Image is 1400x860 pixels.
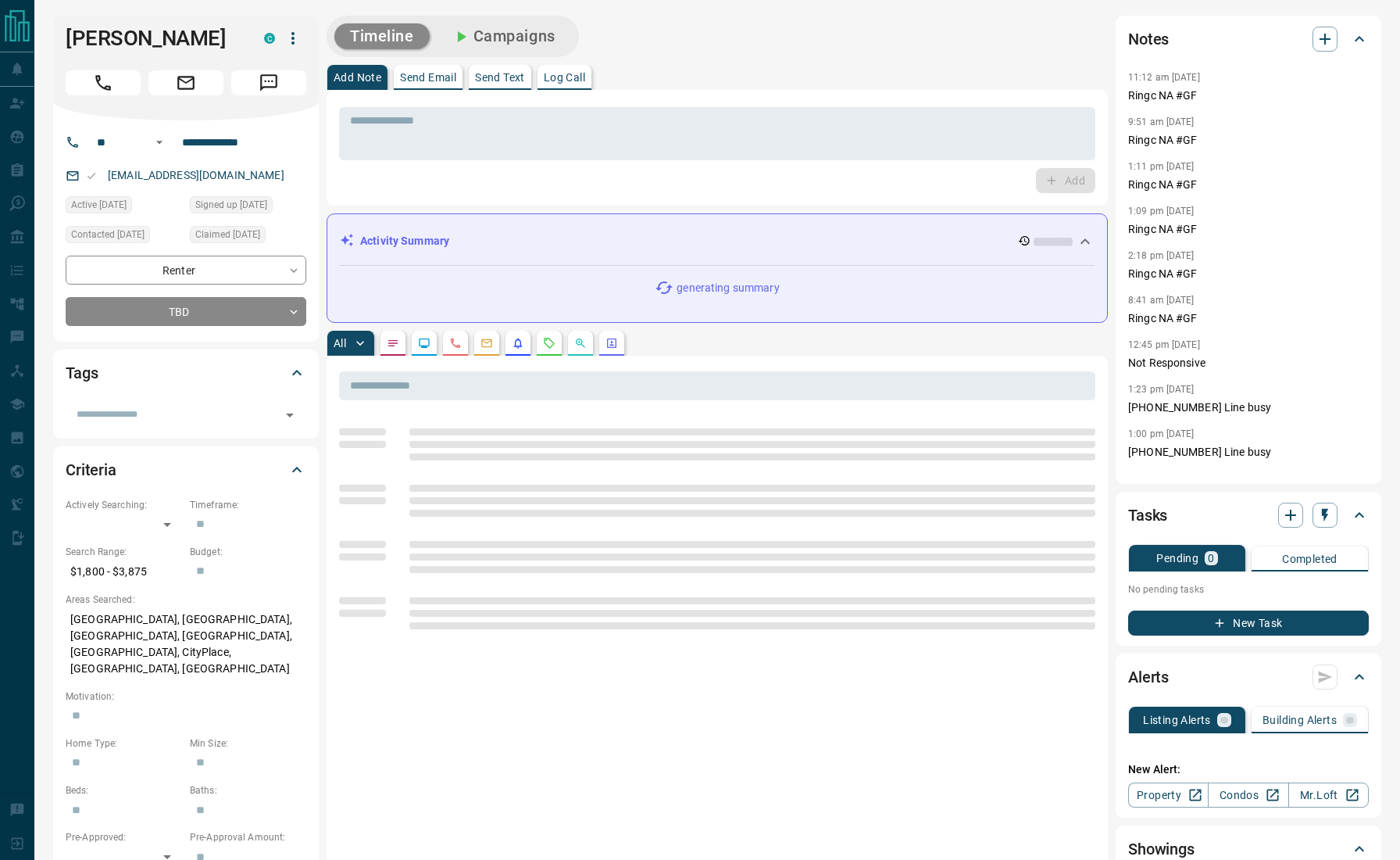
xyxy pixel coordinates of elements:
[340,227,1095,256] div: Activity Summary
[1128,400,1369,416] p: [PHONE_NUMBER] Line busy
[1128,295,1195,306] p: 8:41 am [DATE]
[334,72,381,83] p: Add Note
[71,197,127,213] span: Active [DATE]
[1128,206,1195,217] p: 1:09 pm [DATE]
[334,23,430,49] button: Timeline
[1128,444,1369,460] p: [PHONE_NUMBER] Line busy
[264,33,275,44] div: condos.ca
[1128,20,1369,58] div: Notes
[1128,161,1195,172] p: 1:11 pm [DATE]
[66,360,98,385] h2: Tags
[1128,428,1195,439] p: 1:00 pm [DATE]
[66,690,306,704] p: Motivation:
[360,233,449,249] p: Activity Summary
[66,26,241,51] h1: [PERSON_NAME]
[66,457,116,482] h2: Criteria
[66,607,306,682] p: [GEOGRAPHIC_DATA], [GEOGRAPHIC_DATA], [GEOGRAPHIC_DATA], [GEOGRAPHIC_DATA], [GEOGRAPHIC_DATA], Ci...
[543,337,555,349] svg: Requests
[195,197,267,213] span: Signed up [DATE]
[71,227,145,242] span: Contacted [DATE]
[1143,715,1211,726] p: Listing Alerts
[190,736,306,751] p: Min Size:
[1128,72,1200,83] p: 11:12 am [DATE]
[677,280,779,296] p: generating summary
[66,256,306,285] div: Renter
[66,451,306,489] div: Criteria
[1128,221,1369,238] p: Ringc NA #GF
[66,70,141,95] span: Call
[334,338,346,349] p: All
[1128,384,1195,395] p: 1:23 pm [DATE]
[1128,27,1169,52] h2: Notes
[190,196,306,218] div: Mon Apr 22 2024
[1128,473,1195,484] p: 5:33 pm [DATE]
[544,72,585,83] p: Log Call
[1128,665,1169,690] h2: Alerts
[480,337,493,349] svg: Emails
[66,354,306,392] div: Tags
[1208,783,1288,808] a: Condos
[231,70,306,95] span: Message
[148,70,223,95] span: Email
[66,226,182,248] div: Fri Aug 01 2025
[1128,339,1200,350] p: 12:45 pm [DATE]
[190,226,306,248] div: Fri Aug 01 2025
[190,545,306,559] p: Budget:
[1282,554,1337,564] p: Completed
[66,593,306,607] p: Areas Searched:
[1128,177,1369,193] p: Ringc NA #GF
[66,297,306,326] div: TBD
[400,72,456,83] p: Send Email
[66,498,182,512] p: Actively Searching:
[279,404,301,426] button: Open
[1128,355,1369,371] p: Not Responsive
[387,337,399,349] svg: Notes
[1128,250,1195,261] p: 2:18 pm [DATE]
[190,783,306,797] p: Baths:
[66,545,182,559] p: Search Range:
[436,23,571,49] button: Campaigns
[66,783,182,797] p: Beds:
[1262,715,1337,726] p: Building Alerts
[418,337,430,349] svg: Lead Browsing Activity
[1128,761,1369,778] p: New Alert:
[1128,496,1369,534] div: Tasks
[108,169,284,181] a: [EMAIL_ADDRESS][DOMAIN_NAME]
[86,170,97,181] svg: Email Valid
[1128,116,1195,127] p: 9:51 am [DATE]
[1128,88,1369,104] p: Ringc NA #GF
[1128,310,1369,327] p: Ringc NA #GF
[574,337,587,349] svg: Opportunities
[449,337,462,349] svg: Calls
[1128,611,1369,636] button: New Task
[66,830,182,844] p: Pre-Approved:
[605,337,618,349] svg: Agent Actions
[66,559,182,585] p: $1,800 - $3,875
[66,196,182,218] div: Mon Aug 11 2025
[190,498,306,512] p: Timeframe:
[1128,658,1369,696] div: Alerts
[512,337,524,349] svg: Listing Alerts
[1128,132,1369,149] p: Ringc NA #GF
[1156,553,1198,564] p: Pending
[475,72,525,83] p: Send Text
[1128,266,1369,282] p: Ringc NA #GF
[1288,783,1369,808] a: Mr.Loft
[1208,553,1214,564] p: 0
[190,830,306,844] p: Pre-Approval Amount:
[1128,503,1167,528] h2: Tasks
[195,227,260,242] span: Claimed [DATE]
[150,133,169,152] button: Open
[1128,578,1369,601] p: No pending tasks
[66,736,182,751] p: Home Type:
[1128,783,1209,808] a: Property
